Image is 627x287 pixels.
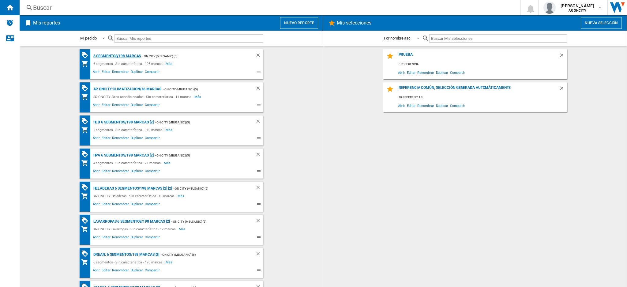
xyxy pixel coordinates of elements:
[81,85,92,92] div: Matriz de PROMOCIONES
[81,259,92,266] div: Mi colección
[92,52,141,60] div: 6 segmentos/198 marcas
[81,225,92,233] div: Mi colección
[81,217,92,225] div: Matriz de PROMOCIONES
[435,101,449,110] span: Duplicar
[92,126,166,134] div: 2 segmentos - Sin característica - 110 marcas
[178,192,185,200] span: Más
[111,168,130,176] span: Renombrar
[166,126,173,134] span: Más
[144,135,161,142] span: Compartir
[384,36,412,40] div: Por nombre asc.
[144,267,161,275] span: Compartir
[154,152,243,159] div: - On city (mbusanic) (5)
[92,168,101,176] span: Abrir
[81,159,92,167] div: Mi colección
[81,184,92,191] div: Matriz de PROMOCIONES
[397,68,406,77] span: Abrir
[81,151,92,158] div: Matriz de PROMOCIONES
[92,152,154,159] div: HPA 6 segmentos/198 marcas [2]
[255,185,263,192] div: Borrar
[255,52,263,60] div: Borrar
[255,218,263,225] div: Borrar
[92,135,101,142] span: Abrir
[6,19,13,26] img: alerts-logo.svg
[101,69,111,76] span: Editar
[154,119,243,126] div: - On city (mbusanic) (5)
[397,61,567,68] div: 0 referencia
[429,34,567,43] input: Buscar Mis selecciones
[144,234,161,242] span: Compartir
[92,102,101,109] span: Abrir
[80,36,97,40] div: Mi pedido
[101,135,111,142] span: Editar
[81,93,92,100] div: Mi colección
[92,185,172,192] div: HELADERAS 6 segmentos/198 marcas [2] [2]
[92,234,101,242] span: Abrir
[33,3,505,12] div: Buscar
[561,3,594,9] span: [PERSON_NAME]
[130,102,144,109] span: Duplicar
[101,168,111,176] span: Editar
[92,85,162,93] div: AR ONCITY:Climatizacion/36 marcas
[255,152,263,159] div: Borrar
[543,2,556,14] img: profile.jpg
[101,234,111,242] span: Editar
[81,51,92,59] div: Matriz de PROMOCIONES
[144,102,161,109] span: Compartir
[164,159,171,167] span: Más
[416,68,435,77] span: Renombrar
[92,60,166,67] div: 6 segmentos - Sin característica - 195 marcas
[416,101,435,110] span: Renombrar
[130,201,144,209] span: Duplicar
[144,201,161,209] span: Compartir
[397,85,559,94] div: Referencia común, selección generada automáticamente
[101,201,111,209] span: Editar
[255,85,263,93] div: Borrar
[81,192,92,200] div: Mi colección
[81,118,92,125] div: Matriz de PROMOCIONES
[111,267,130,275] span: Renombrar
[81,126,92,134] div: Mi colección
[111,69,130,76] span: Renombrar
[559,52,567,61] div: Borrar
[255,251,263,259] div: Borrar
[111,102,130,109] span: Renombrar
[144,168,161,176] span: Compartir
[449,68,466,77] span: Compartir
[559,85,567,94] div: Borrar
[406,68,416,77] span: Editar
[92,218,170,225] div: Lavarropas 6 segmentos/198 marcas [2]
[81,250,92,258] div: Matriz de PROMOCIONES
[166,60,173,67] span: Más
[32,17,61,29] h2: Mis reportes
[569,9,586,13] b: AR ONCITY
[130,234,144,242] span: Duplicar
[130,168,144,176] span: Duplicar
[111,201,130,209] span: Renombrar
[92,93,195,100] div: AR ONCITY:Aires acondicionados - Sin característica - 11 marcas
[280,17,318,29] button: Nuevo reporte
[172,185,243,192] div: - On city (mbusanic) (5)
[101,267,111,275] span: Editar
[130,267,144,275] span: Duplicar
[92,259,166,266] div: 6 segmentos - Sin característica - 195 marcas
[92,119,154,126] div: HLB 6 segmentos/198 marcas [2]
[111,135,130,142] span: Renombrar
[406,101,416,110] span: Editar
[92,267,101,275] span: Abrir
[92,69,101,76] span: Abrir
[92,201,101,209] span: Abrir
[92,192,178,200] div: AR ONCITY:Heladeras - Sin característica - 16 marcas
[255,119,263,126] div: Borrar
[130,69,144,76] span: Duplicar
[581,17,622,29] button: Nueva selección
[92,225,179,233] div: AR ONCITY:Lavarropas - Sin característica - 12 marcas
[336,17,373,29] h2: Mis selecciones
[130,135,144,142] span: Duplicar
[101,102,111,109] span: Editar
[435,68,449,77] span: Duplicar
[166,259,173,266] span: Más
[397,52,559,61] div: Prueba
[449,101,466,110] span: Compartir
[179,225,186,233] span: Más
